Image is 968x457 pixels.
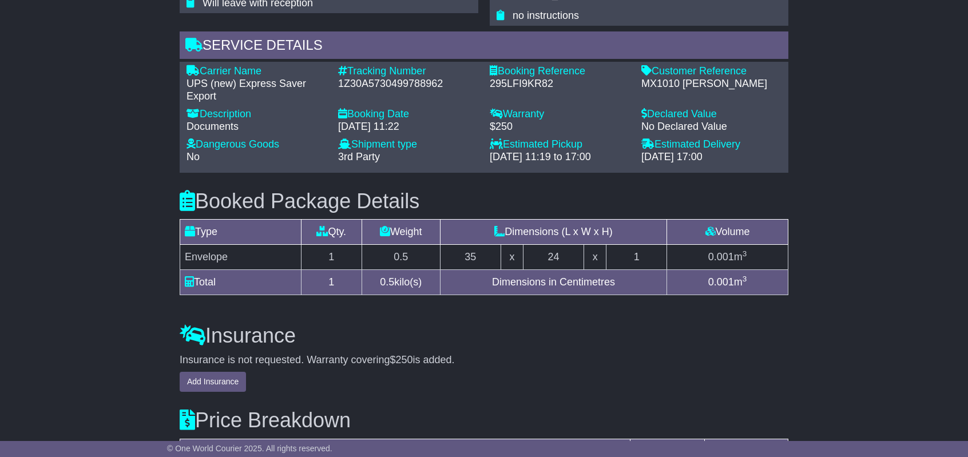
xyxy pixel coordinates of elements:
[180,190,788,213] h3: Booked Package Details
[187,65,327,78] div: Carrier Name
[180,245,301,270] td: Envelope
[338,121,478,133] div: [DATE] 11:22
[338,138,478,151] div: Shipment type
[301,220,362,245] td: Qty.
[513,10,579,21] span: no instructions
[501,245,523,270] td: x
[641,108,781,121] div: Declared Value
[180,409,788,432] h3: Price Breakdown
[440,220,667,245] td: Dimensions (L x W x H)
[490,108,630,121] div: Warranty
[708,276,734,288] span: 0.001
[180,270,301,295] td: Total
[708,251,734,263] span: 0.001
[490,78,630,90] div: 295LFI9KR82
[167,444,332,453] span: © One World Courier 2025. All rights reserved.
[187,78,327,102] div: UPS (new) Express Saver Export
[490,121,630,133] div: $250
[338,108,478,121] div: Booking Date
[641,65,781,78] div: Customer Reference
[641,138,781,151] div: Estimated Delivery
[667,270,788,295] td: m
[490,138,630,151] div: Estimated Pickup
[743,249,747,258] sup: 3
[180,324,788,347] h3: Insurance
[667,245,788,270] td: m
[187,138,327,151] div: Dangerous Goods
[338,78,478,90] div: 1Z30A5730499788962
[390,354,413,365] span: $250
[362,270,440,295] td: kilo(s)
[180,372,246,392] button: Add Insurance
[180,220,301,245] td: Type
[490,151,630,164] div: [DATE] 11:19 to 17:00
[338,65,478,78] div: Tracking Number
[180,31,788,62] div: Service Details
[440,270,667,295] td: Dimensions in Centimetres
[490,65,630,78] div: Booking Reference
[362,220,440,245] td: Weight
[187,151,200,162] span: No
[380,276,394,288] span: 0.5
[523,245,584,270] td: 24
[301,245,362,270] td: 1
[180,354,788,367] div: Insurance is not requested. Warranty covering is added.
[187,108,327,121] div: Description
[606,245,667,270] td: 1
[667,220,788,245] td: Volume
[301,270,362,295] td: 1
[641,121,781,133] div: No Declared Value
[743,275,747,283] sup: 3
[584,245,606,270] td: x
[641,151,781,164] div: [DATE] 17:00
[362,245,440,270] td: 0.5
[187,121,327,133] div: Documents
[440,245,501,270] td: 35
[338,151,380,162] span: 3rd Party
[641,78,781,90] div: MX1010 [PERSON_NAME]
